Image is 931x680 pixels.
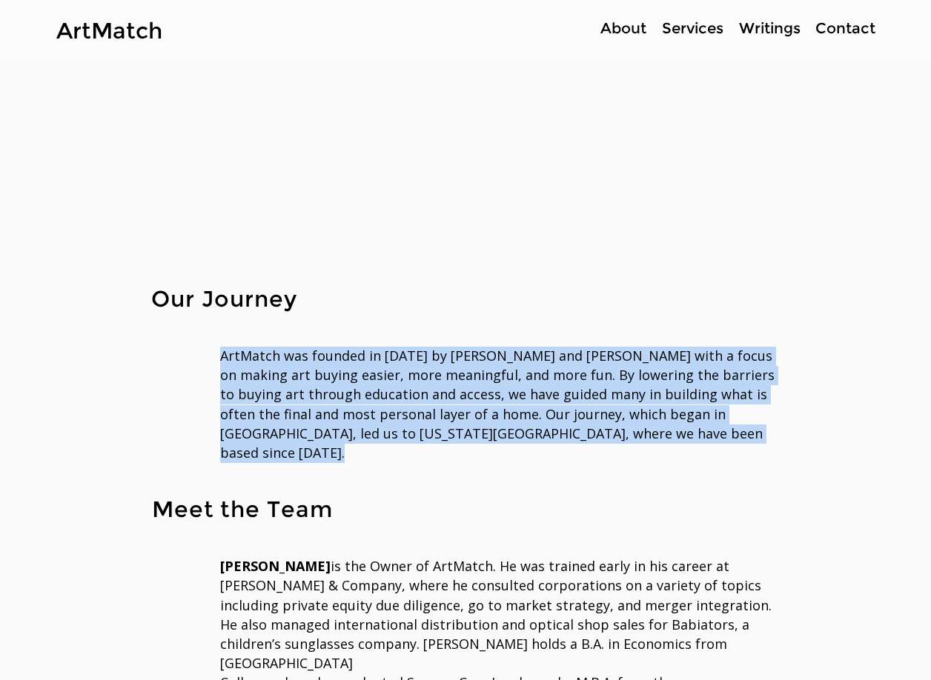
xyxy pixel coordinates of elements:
[592,18,654,39] a: About
[56,17,162,44] a: ArtMatch
[152,496,333,523] span: Meet the Team
[593,18,654,39] p: About
[151,285,297,313] span: Our Journey
[546,18,882,39] nav: Site
[731,18,808,39] a: Writings
[808,18,882,39] a: Contact
[220,557,331,575] span: [PERSON_NAME]
[732,18,808,39] p: Writings
[808,18,883,39] p: Contact
[220,347,775,461] span: ArtMatch was founded in [DATE] by [PERSON_NAME] and [PERSON_NAME] with a focus on making art buyi...
[654,18,731,39] a: Services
